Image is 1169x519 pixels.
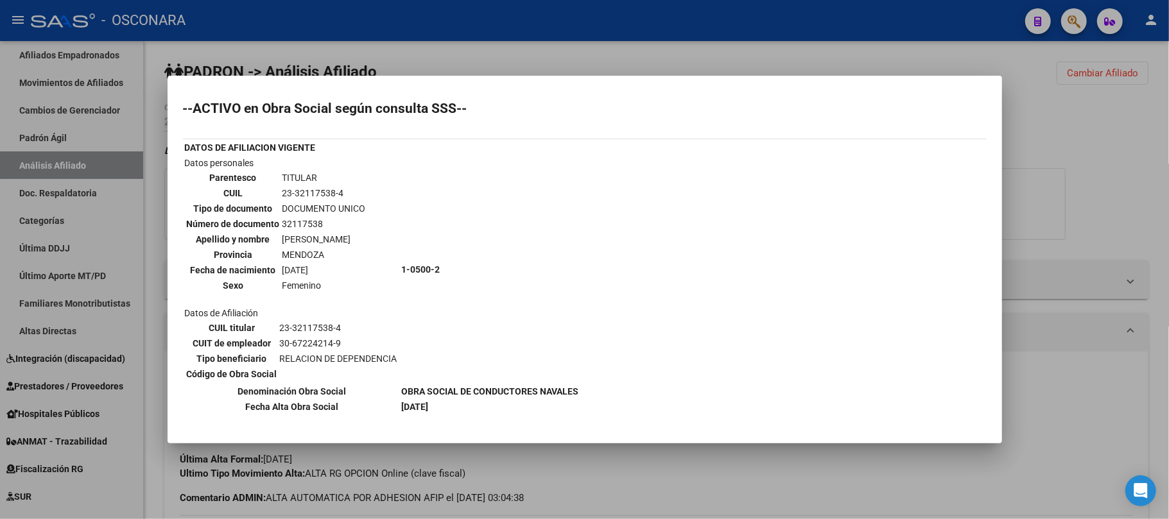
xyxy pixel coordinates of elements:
td: 23-32117538-4 [282,186,367,200]
th: Parentesco [186,171,281,185]
b: OBRA SOCIAL DE CONDUCTORES NAVALES [402,386,579,396]
td: DOCUMENTO UNICO [282,201,367,216]
td: [DATE] [282,263,367,277]
td: Datos personales Datos de Afiliación [184,156,400,383]
td: [PERSON_NAME] [282,232,367,246]
td: Femenino [282,278,367,293]
th: CUIL [186,186,281,200]
th: Provincia [186,248,281,262]
h2: --ACTIVO en Obra Social según consulta SSS-- [183,102,987,115]
div: Open Intercom Messenger [1125,475,1156,506]
td: 23-32117538-4 [279,321,398,335]
b: 1-0500-2 [402,264,440,275]
th: Tipo de documento [186,201,281,216]
td: 32117538 [282,217,367,231]
td: TITULAR [282,171,367,185]
th: CUIL titular [186,321,278,335]
th: Fecha Alta Obra Social [184,400,400,414]
b: [DATE] [402,402,429,412]
th: Apellido y nombre [186,232,281,246]
b: DATOS DE AFILIACION VIGENTE [185,142,316,153]
th: Código de Obra Social [186,367,278,381]
td: MENDOZA [282,248,367,262]
th: Fecha de nacimiento [186,263,281,277]
th: Denominación Obra Social [184,384,400,398]
td: RELACION DE DEPENDENCIA [279,352,398,366]
th: Número de documento [186,217,281,231]
th: CUIT de empleador [186,336,278,350]
td: 30-67224214-9 [279,336,398,350]
th: Tipo beneficiario [186,352,278,366]
th: Sexo [186,278,281,293]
